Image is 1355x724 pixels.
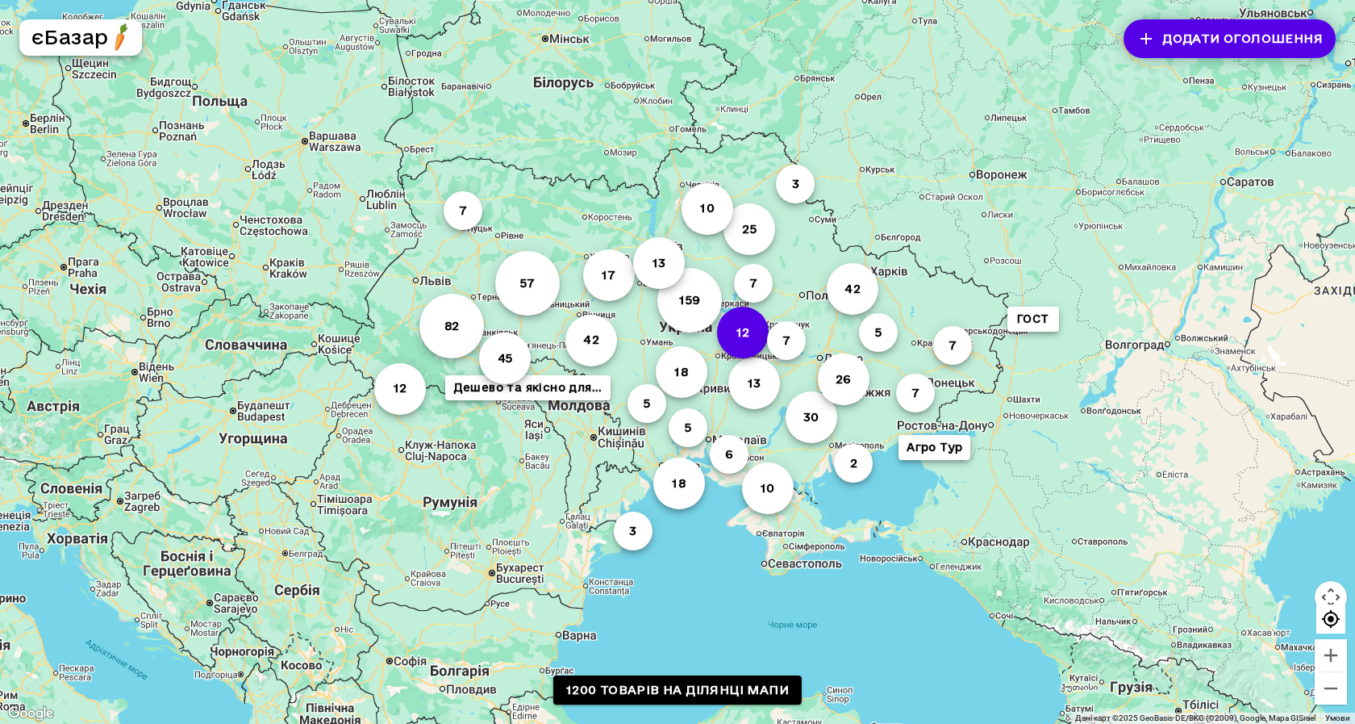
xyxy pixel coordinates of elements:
[669,408,707,446] button: 5
[723,203,775,255] button: 25
[710,435,748,474] button: 6
[734,264,773,303] button: 7
[374,362,426,414] button: 12
[834,444,873,483] button: 2
[1075,714,1315,722] span: Дані карт ©2025 GeoBasis-DE/BKG (©2009), Google, Mapa GISrael
[859,312,898,351] button: 5
[583,249,635,300] button: 17
[898,435,970,460] button: Агро Тур
[717,307,769,358] button: 12
[742,462,794,513] button: 10
[479,333,531,384] button: 45
[653,458,705,509] button: 18
[776,164,815,203] button: 3
[614,512,652,550] button: 3
[1007,307,1059,332] button: ГОСТ
[106,23,135,51] img: logo
[31,24,108,50] h5: єБазар
[4,703,57,724] a: Відкрити цю область на Картах Google (відкриється нове вікно)
[767,320,806,359] button: 7
[19,19,142,56] button: єБазарlogo
[933,325,972,364] button: 7
[657,268,722,333] button: 159
[1124,19,1336,58] button: Додати оголошення
[444,190,482,229] button: 7
[1325,714,1350,722] a: Умови (відкривається в новій вкладці)
[728,357,780,408] button: 13
[1315,639,1347,672] button: Збільшити
[495,251,560,316] button: 57
[565,314,617,366] button: 42
[553,676,802,705] a: 1200 товарів на ділянці мапи
[633,237,685,289] button: 13
[1315,672,1347,705] button: Зменшити
[419,293,484,358] button: 82
[656,345,707,397] button: 18
[445,375,611,400] button: Дешево та якісно для...
[827,262,878,314] button: 42
[4,703,57,724] img: Google
[786,391,837,443] button: 30
[627,383,666,422] button: 5
[1315,581,1347,613] button: Налаштування камери на Картах
[682,182,733,234] button: 10
[818,354,869,405] button: 26
[896,373,935,412] button: 7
